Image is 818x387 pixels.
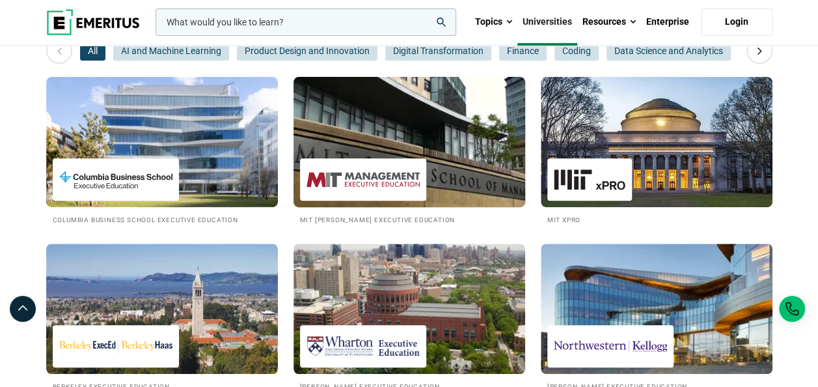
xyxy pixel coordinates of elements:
[113,41,229,61] button: AI and Machine Learning
[541,77,772,207] img: Universities We Work With
[541,244,772,374] img: Universities We Work With
[46,244,278,374] img: Universities We Work With
[80,41,105,61] button: All
[282,70,537,214] img: Universities We Work With
[554,332,667,361] img: Kellogg Executive Education
[554,165,625,194] img: MIT xPRO
[293,244,525,374] img: Universities We Work With
[307,332,420,361] img: Wharton Executive Education
[385,41,491,61] button: Digital Transformation
[59,165,172,194] img: Columbia Business School Executive Education
[53,214,271,225] h2: Columbia Business School Executive Education
[46,77,278,225] a: Universities We Work With Columbia Business School Executive Education Columbia Business School E...
[547,214,766,225] h2: MIT xPRO
[300,214,519,225] h2: MIT [PERSON_NAME] Executive Education
[307,165,420,194] img: MIT Sloan Executive Education
[293,77,525,225] a: Universities We Work With MIT Sloan Executive Education MIT [PERSON_NAME] Executive Education
[156,8,456,36] input: woocommerce-product-search-field-0
[701,8,772,36] a: Login
[554,41,599,61] button: Coding
[541,77,772,225] a: Universities We Work With MIT xPRO MIT xPRO
[59,332,172,361] img: Berkeley Executive Education
[499,41,547,61] button: Finance
[237,41,377,61] button: Product Design and Innovation
[607,41,731,61] button: Data Science and Analytics
[46,77,278,207] img: Universities We Work With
